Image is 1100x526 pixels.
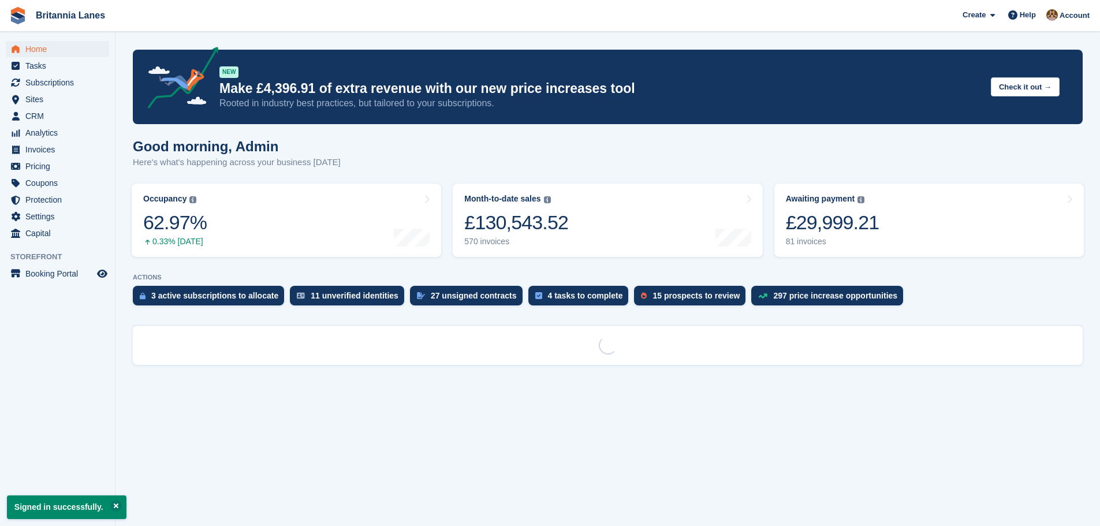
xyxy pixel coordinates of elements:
span: Tasks [25,58,95,74]
span: Analytics [25,125,95,141]
img: active_subscription_to_allocate_icon-d502201f5373d7db506a760aba3b589e785aa758c864c3986d89f69b8ff3... [140,292,146,300]
a: menu [6,41,109,57]
a: menu [6,158,109,174]
a: menu [6,91,109,107]
a: menu [6,266,109,282]
div: 3 active subscriptions to allocate [151,291,278,300]
a: 3 active subscriptions to allocate [133,286,290,311]
a: Britannia Lanes [31,6,110,25]
p: ACTIONS [133,274,1083,281]
div: 62.97% [143,211,207,234]
span: Account [1060,10,1090,21]
button: Check it out → [991,77,1060,96]
a: menu [6,58,109,74]
a: Preview store [95,267,109,281]
img: Admin [1046,9,1058,21]
span: Home [25,41,95,57]
img: contract_signature_icon-13c848040528278c33f63329250d36e43548de30e8caae1d1a13099fd9432cc5.svg [417,292,425,299]
p: Make £4,396.91 of extra revenue with our new price increases tool [219,80,982,97]
img: prospect-51fa495bee0391a8d652442698ab0144808aea92771e9ea1ae160a38d050c398.svg [641,292,647,299]
span: Subscriptions [25,74,95,91]
a: Month-to-date sales £130,543.52 570 invoices [453,184,762,257]
span: Protection [25,192,95,208]
div: 81 invoices [786,237,879,247]
a: Awaiting payment £29,999.21 81 invoices [774,184,1084,257]
div: Awaiting payment [786,194,855,204]
div: 11 unverified identities [311,291,398,300]
div: Month-to-date sales [464,194,540,204]
a: menu [6,108,109,124]
span: Coupons [25,175,95,191]
span: Booking Portal [25,266,95,282]
span: Create [963,9,986,21]
img: icon-info-grey-7440780725fd019a000dd9b08b2336e03edf1995a4989e88bcd33f0948082b44.svg [544,196,551,203]
div: Occupancy [143,194,187,204]
a: menu [6,74,109,91]
div: NEW [219,66,238,78]
img: icon-info-grey-7440780725fd019a000dd9b08b2336e03edf1995a4989e88bcd33f0948082b44.svg [189,196,196,203]
h1: Good morning, Admin [133,139,341,154]
div: 0.33% [DATE] [143,237,207,247]
span: Sites [25,91,95,107]
div: 15 prospects to review [652,291,740,300]
span: Help [1020,9,1036,21]
a: menu [6,208,109,225]
a: 27 unsigned contracts [410,286,528,311]
img: verify_identity-adf6edd0f0f0b5bbfe63781bf79b02c33cf7c696d77639b501bdc392416b5a36.svg [297,292,305,299]
div: 4 tasks to complete [548,291,623,300]
p: Here's what's happening across your business [DATE] [133,156,341,169]
a: menu [6,225,109,241]
a: 15 prospects to review [634,286,751,311]
img: price-adjustments-announcement-icon-8257ccfd72463d97f412b2fc003d46551f7dbcb40ab6d574587a9cd5c0d94... [138,47,219,113]
a: menu [6,125,109,141]
a: 11 unverified identities [290,286,410,311]
div: £130,543.52 [464,211,568,234]
span: Invoices [25,141,95,158]
div: 297 price increase opportunities [773,291,897,300]
p: Rooted in industry best practices, but tailored to your subscriptions. [219,97,982,110]
img: task-75834270c22a3079a89374b754ae025e5fb1db73e45f91037f5363f120a921f8.svg [535,292,542,299]
span: Storefront [10,251,115,263]
div: 570 invoices [464,237,568,247]
a: 297 price increase opportunities [751,286,909,311]
img: icon-info-grey-7440780725fd019a000dd9b08b2336e03edf1995a4989e88bcd33f0948082b44.svg [857,196,864,203]
img: stora-icon-8386f47178a22dfd0bd8f6a31ec36ba5ce8667c1dd55bd0f319d3a0aa187defe.svg [9,7,27,24]
a: menu [6,141,109,158]
a: Occupancy 62.97% 0.33% [DATE] [132,184,441,257]
img: price_increase_opportunities-93ffe204e8149a01c8c9dc8f82e8f89637d9d84a8eef4429ea346261dce0b2c0.svg [758,293,767,299]
span: Capital [25,225,95,241]
span: Pricing [25,158,95,174]
div: 27 unsigned contracts [431,291,517,300]
span: CRM [25,108,95,124]
a: menu [6,175,109,191]
a: menu [6,192,109,208]
p: Signed in successfully. [7,495,126,519]
span: Settings [25,208,95,225]
div: £29,999.21 [786,211,879,234]
a: 4 tasks to complete [528,286,635,311]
